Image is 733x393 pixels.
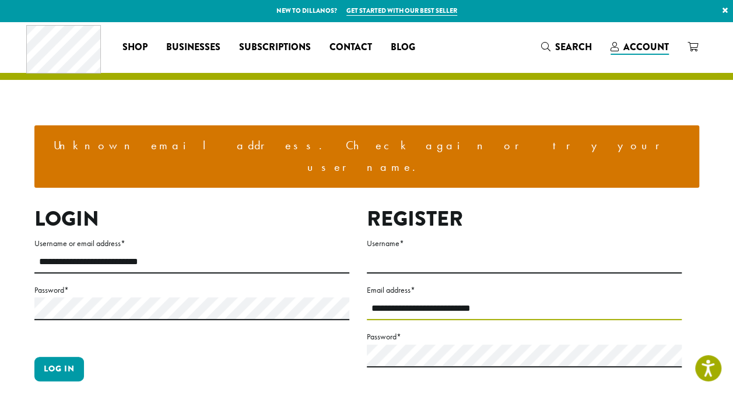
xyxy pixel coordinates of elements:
[391,40,415,55] span: Blog
[329,40,372,55] span: Contact
[44,135,690,178] li: Unknown email address. Check again or try your username.
[34,283,349,297] label: Password
[34,236,349,251] label: Username or email address
[367,206,682,231] h2: Register
[367,329,682,344] label: Password
[367,236,682,251] label: Username
[532,37,601,57] a: Search
[34,357,84,381] button: Log in
[623,40,669,54] span: Account
[166,40,220,55] span: Businesses
[555,40,592,54] span: Search
[367,283,682,297] label: Email address
[113,38,157,57] a: Shop
[122,40,148,55] span: Shop
[34,206,349,231] h2: Login
[239,40,311,55] span: Subscriptions
[346,6,457,16] a: Get started with our best seller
